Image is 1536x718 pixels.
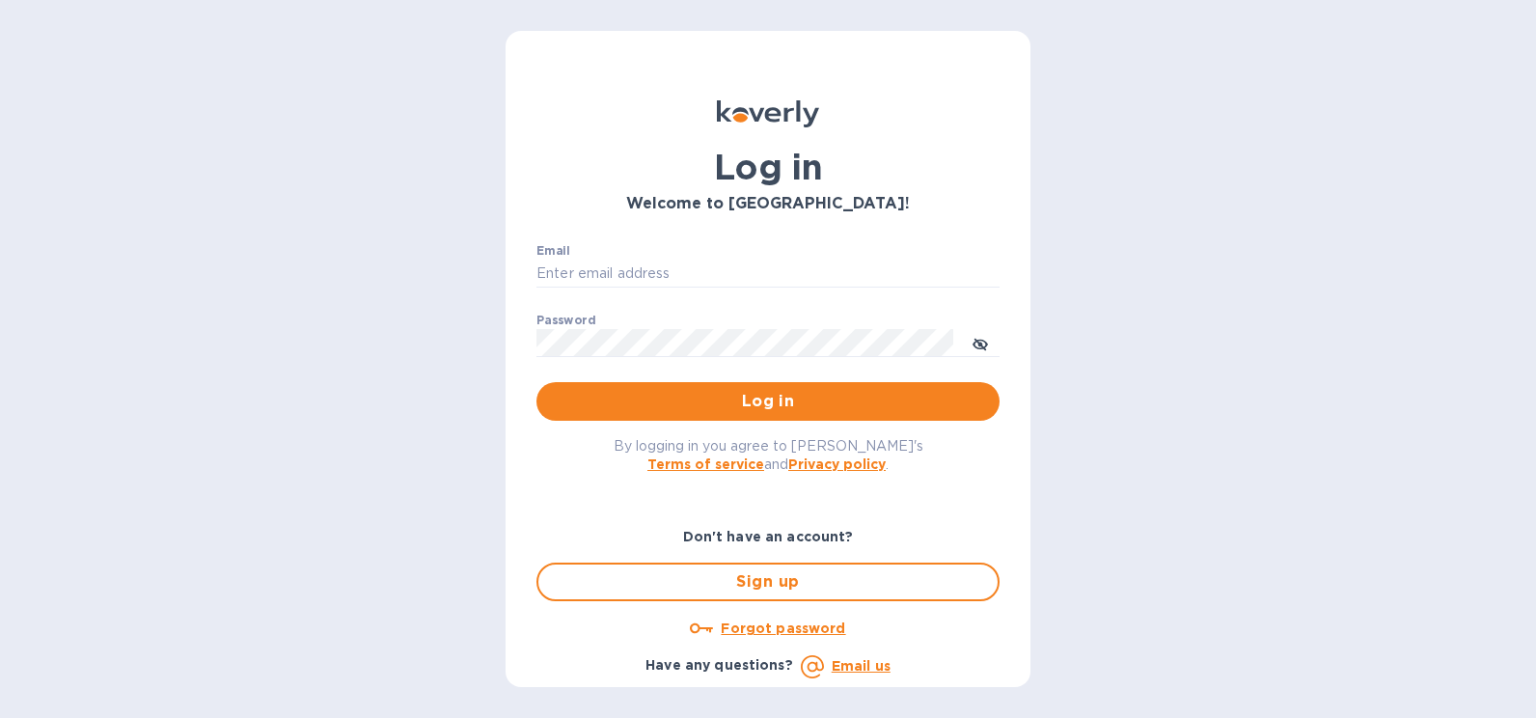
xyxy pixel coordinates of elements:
label: Password [536,315,595,326]
span: By logging in you agree to [PERSON_NAME]'s and . [614,438,923,472]
u: Forgot password [721,621,845,636]
button: toggle password visibility [961,323,1000,362]
h3: Welcome to [GEOGRAPHIC_DATA]! [536,195,1000,213]
button: Sign up [536,563,1000,601]
span: Log in [552,390,984,413]
button: Log in [536,382,1000,421]
a: Terms of service [647,456,764,472]
a: Privacy policy [788,456,886,472]
h1: Log in [536,147,1000,187]
span: Sign up [554,570,982,594]
a: Email us [832,658,891,674]
label: Email [536,245,570,257]
input: Enter email address [536,260,1000,289]
b: Don't have an account? [683,529,854,544]
img: Koverly [717,100,819,127]
b: Have any questions? [645,657,793,673]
